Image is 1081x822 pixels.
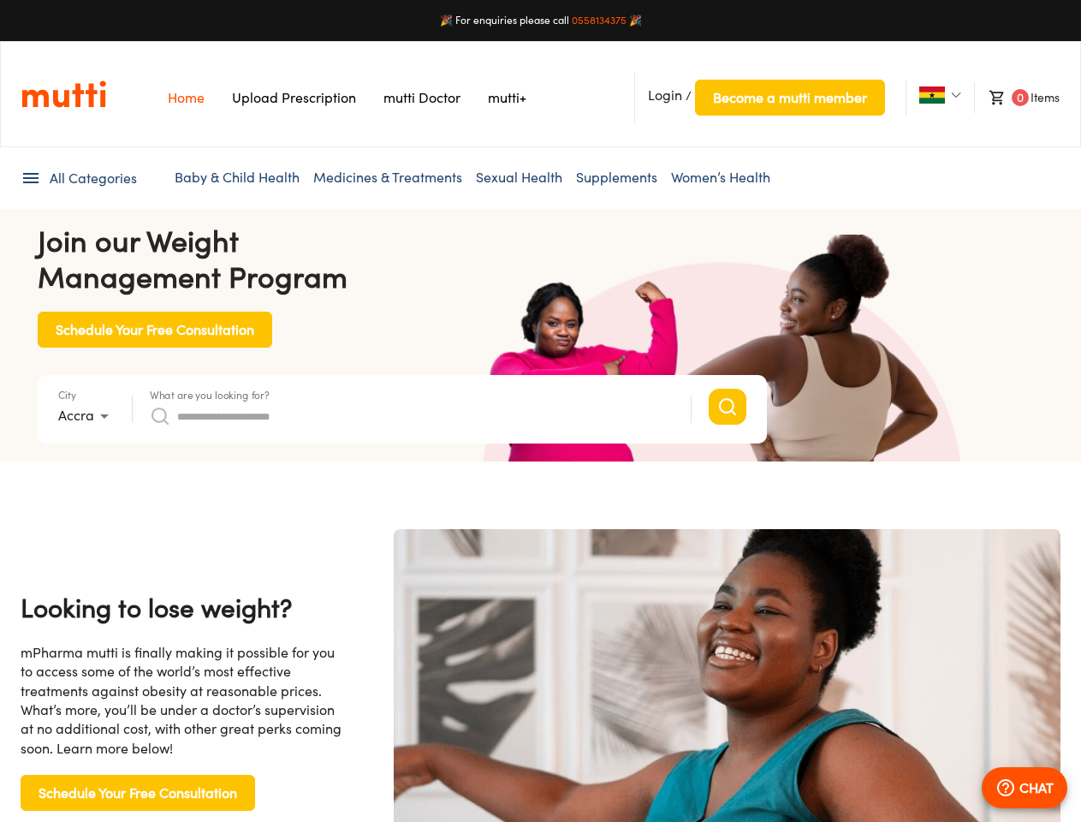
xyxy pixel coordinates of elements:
[50,169,137,188] span: All Categories
[695,80,885,116] button: Become a mutti member
[713,86,867,110] span: Become a mutti member
[709,389,746,425] button: Search
[150,390,270,400] label: What are you looking for?
[476,169,562,186] a: Sexual Health
[58,402,115,430] div: Accra
[56,318,254,342] span: Schedule Your Free Consultation
[383,89,460,106] a: Navigates to mutti doctor website
[313,169,462,186] a: Medicines & Treatments
[21,80,106,109] img: Logo
[488,89,526,106] a: Navigates to mutti+ page
[38,223,767,295] h4: Join our Weight Management Program
[974,82,1060,113] li: Items
[671,169,770,186] a: Women’s Health
[58,390,76,400] label: City
[982,767,1067,808] button: CHAT
[919,86,945,104] img: Ghana
[951,90,961,100] img: Dropdown
[648,86,682,104] span: Login
[175,169,300,186] a: Baby & Child Health
[1012,89,1029,106] span: 0
[38,312,272,348] button: Schedule Your Free Consultation
[572,14,627,27] a: 0558134375
[1019,777,1054,798] p: CHAT
[38,320,272,335] a: Schedule Your Free Consultation
[39,781,237,805] span: Schedule Your Free Consultation
[21,775,255,811] button: Schedule Your Free Consultation
[232,89,356,106] a: Navigates to Prescription Upload Page
[21,643,346,758] div: mPharma mutti is finally making it possible for you to access some of the world’s most effective ...
[168,89,205,106] a: Navigates to Home Page
[21,590,346,626] h4: Looking to lose weight?
[21,80,106,109] a: Link on the logo navigates to HomePage
[634,73,885,122] li: /
[576,169,657,186] a: Supplements
[21,783,255,798] a: Schedule Your Free Consultation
